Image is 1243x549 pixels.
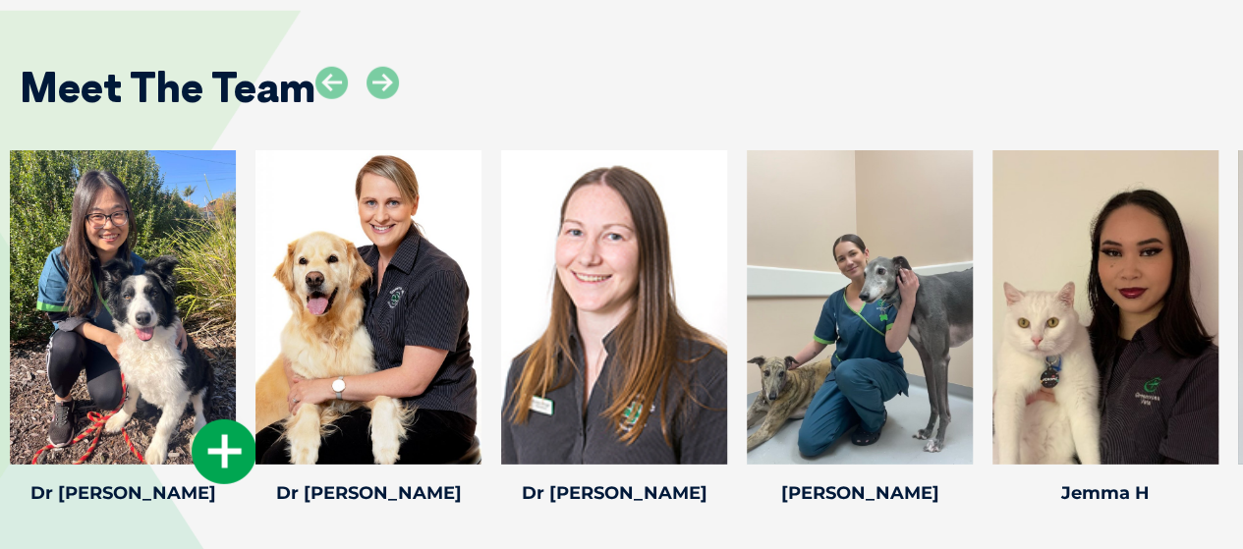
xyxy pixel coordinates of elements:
h4: Dr [PERSON_NAME] [10,484,236,502]
h4: Dr [PERSON_NAME] [255,484,481,502]
h2: Meet The Team [20,67,315,108]
h4: [PERSON_NAME] [747,484,973,502]
button: Search [1205,89,1224,109]
h4: Dr [PERSON_NAME] [501,484,727,502]
h4: Jemma H [992,484,1218,502]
